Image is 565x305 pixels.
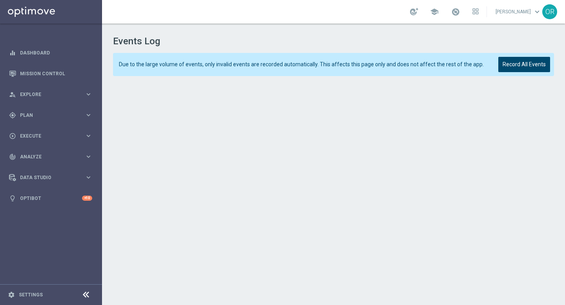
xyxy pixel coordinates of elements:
[20,92,85,97] span: Explore
[9,154,93,160] button: track_changes Analyze keyboard_arrow_right
[119,61,488,68] span: Due to the large volume of events, only invalid events are recorded automatically. This affects t...
[9,50,93,56] button: equalizer Dashboard
[9,133,85,140] div: Execute
[85,174,92,181] i: keyboard_arrow_right
[533,7,541,16] span: keyboard_arrow_down
[20,63,92,84] a: Mission Control
[9,188,92,209] div: Optibot
[9,195,93,202] button: lightbulb Optibot +10
[9,133,93,139] button: play_circle_outline Execute keyboard_arrow_right
[85,111,92,119] i: keyboard_arrow_right
[498,57,550,72] button: Record All Events
[9,63,92,84] div: Mission Control
[9,174,85,181] div: Data Studio
[85,132,92,140] i: keyboard_arrow_right
[20,42,92,63] a: Dashboard
[430,7,439,16] span: school
[20,154,85,159] span: Analyze
[113,36,554,47] h1: Events Log
[20,134,85,138] span: Execute
[9,49,16,56] i: equalizer
[9,174,93,181] button: Data Studio keyboard_arrow_right
[82,196,92,201] div: +10
[20,175,85,180] span: Data Studio
[85,153,92,160] i: keyboard_arrow_right
[19,292,43,297] a: Settings
[85,91,92,98] i: keyboard_arrow_right
[9,42,92,63] div: Dashboard
[20,188,82,209] a: Optibot
[20,113,85,118] span: Plan
[9,91,85,98] div: Explore
[9,133,16,140] i: play_circle_outline
[9,153,85,160] div: Analyze
[9,153,16,160] i: track_changes
[9,112,93,118] button: gps_fixed Plan keyboard_arrow_right
[9,91,93,98] button: person_search Explore keyboard_arrow_right
[8,291,15,298] i: settings
[9,71,93,77] button: Mission Control
[9,195,16,202] i: lightbulb
[9,112,16,119] i: gps_fixed
[495,6,542,18] a: [PERSON_NAME]keyboard_arrow_down
[542,4,557,19] div: OR
[9,112,85,119] div: Plan
[9,91,16,98] i: person_search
